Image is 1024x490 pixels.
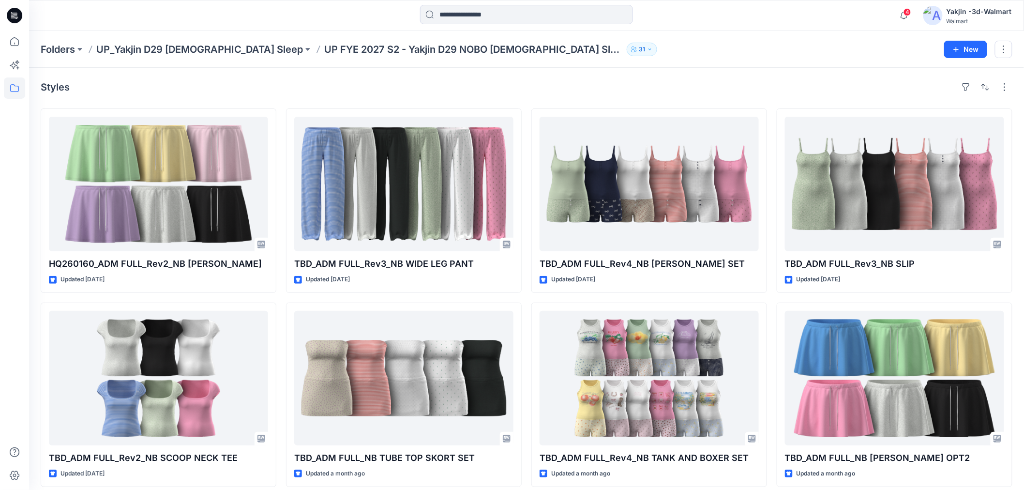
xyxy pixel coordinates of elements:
[49,117,268,251] a: HQ260160_ADM FULL_Rev2_NB TERRY SKORT
[294,257,513,271] p: TBD_ADM FULL_Rev3_NB WIDE LEG PANT
[324,43,623,56] p: UP FYE 2027 S2 - Yakjin D29 NOBO [DEMOGRAPHIC_DATA] Sleepwear
[540,311,759,445] a: TBD_ADM FULL_Rev4_NB TANK AND BOXER SET
[60,275,105,285] p: Updated [DATE]
[540,117,759,251] a: TBD_ADM FULL_Rev4_NB CAMI BOXER SET
[947,17,1012,25] div: Walmart
[944,41,987,58] button: New
[540,451,759,465] p: TBD_ADM FULL_Rev4_NB TANK AND BOXER SET
[785,257,1004,271] p: TBD_ADM FULL_Rev3_NB SLIP
[41,81,70,93] h4: Styles
[49,451,268,465] p: TBD_ADM FULL_Rev2_NB SCOOP NECK TEE
[797,275,841,285] p: Updated [DATE]
[96,43,303,56] a: UP_Yakjin D29 [DEMOGRAPHIC_DATA] Sleep
[551,469,610,479] p: Updated a month ago
[551,275,595,285] p: Updated [DATE]
[785,311,1004,445] a: TBD_ADM FULL_NB TERRY SKORT OPT2
[294,451,513,465] p: TBD_ADM FULL_NB TUBE TOP SKORT SET
[797,469,856,479] p: Updated a month ago
[294,117,513,251] a: TBD_ADM FULL_Rev3_NB WIDE LEG PANT
[41,43,75,56] a: Folders
[306,275,350,285] p: Updated [DATE]
[785,451,1004,465] p: TBD_ADM FULL_NB [PERSON_NAME] OPT2
[49,257,268,271] p: HQ260160_ADM FULL_Rev2_NB [PERSON_NAME]
[627,43,657,56] button: 31
[60,469,105,479] p: Updated [DATE]
[904,8,911,16] span: 4
[947,6,1012,17] div: Yakjin -3d-Walmart
[923,6,943,25] img: avatar
[540,257,759,271] p: TBD_ADM FULL_Rev4_NB [PERSON_NAME] SET
[294,311,513,445] a: TBD_ADM FULL_NB TUBE TOP SKORT SET
[306,469,365,479] p: Updated a month ago
[49,311,268,445] a: TBD_ADM FULL_Rev2_NB SCOOP NECK TEE
[639,44,645,55] p: 31
[785,117,1004,251] a: TBD_ADM FULL_Rev3_NB SLIP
